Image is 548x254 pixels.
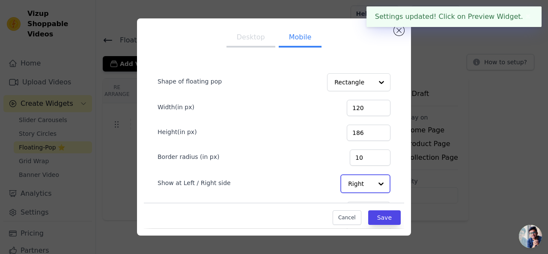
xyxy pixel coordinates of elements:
[368,211,401,225] button: Save
[333,211,361,225] button: Cancel
[158,179,231,187] label: Show at Left / Right side
[158,77,222,86] label: Shape of floating pop
[519,225,542,248] div: Open chat
[158,128,197,136] label: Height(in px)
[158,152,219,161] label: Border radius (in px)
[366,6,542,27] div: Settings updated! Click on Preview Widget.
[279,29,322,48] button: Mobile
[523,12,533,22] button: Close
[394,25,404,36] button: Close modal
[226,29,275,48] button: Desktop
[158,103,194,111] label: Width(in px)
